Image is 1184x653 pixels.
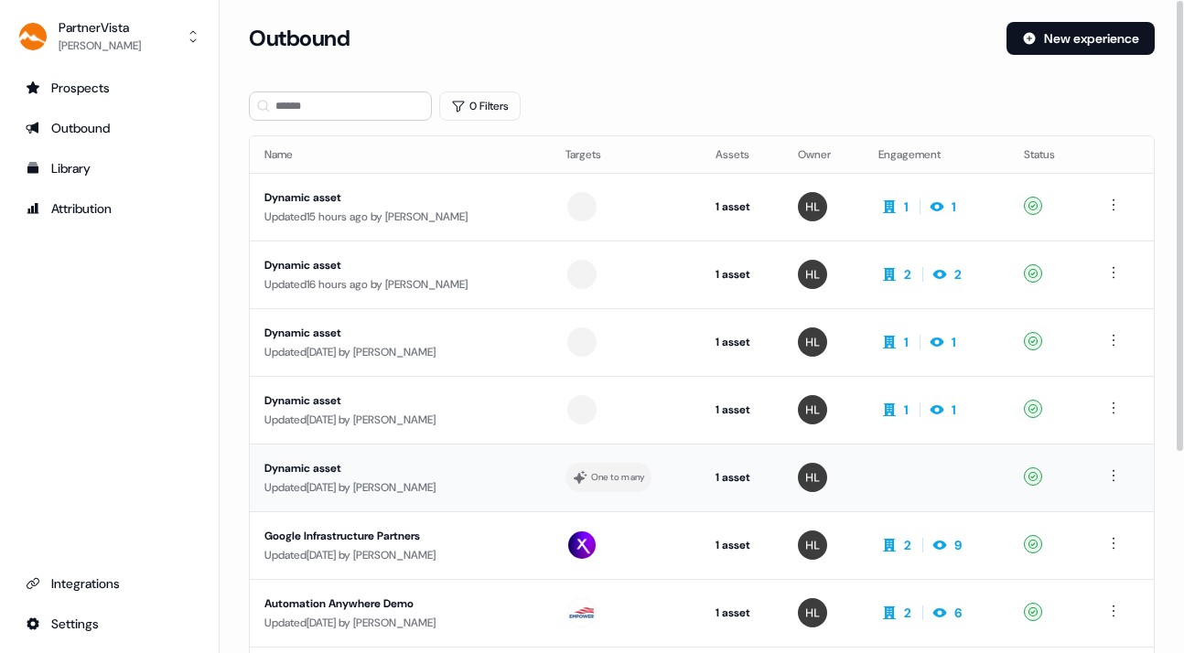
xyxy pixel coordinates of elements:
div: Library [26,159,193,177]
img: Hondo [798,192,827,221]
div: 2 [904,265,911,284]
h3: Outbound [249,25,350,52]
img: Hondo [798,260,827,289]
div: Updated [DATE] by [PERSON_NAME] [264,614,536,632]
div: [PERSON_NAME] [59,37,141,55]
div: 1 [904,401,909,419]
img: Hondo [798,598,827,627]
a: Go to integrations [15,609,204,638]
div: Integrations [26,574,193,593]
a: Go to attribution [15,194,204,223]
div: 1 [904,333,909,351]
div: 1 asset [716,401,770,419]
div: Google Infrastructure Partners [264,527,536,545]
a: Go to templates [15,154,204,183]
div: Automation Anywhere Demo [264,594,536,613]
div: 1 asset [716,333,770,351]
div: Updated [DATE] by [PERSON_NAME] [264,478,536,497]
div: Settings [26,615,193,633]
img: Hondo [798,530,827,560]
div: Prospects [26,79,193,97]
div: 2 [954,265,962,284]
div: PartnerVista [59,18,141,37]
div: 1 [904,198,909,216]
th: Owner [783,136,864,173]
div: Dynamic asset [264,256,536,274]
img: Hondo [798,463,827,492]
a: Go to prospects [15,73,204,102]
a: Go to outbound experience [15,113,204,143]
div: 1 [952,198,956,216]
div: 1 asset [716,198,770,216]
div: Dynamic asset [264,391,536,410]
div: 2 [904,536,911,554]
button: New experience [1006,22,1155,55]
div: 1 [952,401,956,419]
button: 0 Filters [439,91,521,121]
div: 1 asset [716,536,770,554]
div: 6 [954,604,962,622]
button: PartnerVista[PERSON_NAME] [15,15,204,59]
div: 1 asset [716,265,770,284]
div: One to many [591,469,645,486]
div: Dynamic asset [264,459,536,477]
div: Dynamic asset [264,188,536,207]
div: 1 asset [716,604,770,622]
th: Engagement [864,136,1009,173]
th: Name [250,136,551,173]
div: Updated 15 hours ago by [PERSON_NAME] [264,208,536,226]
a: Go to integrations [15,569,204,598]
div: 1 asset [716,468,770,487]
th: Status [1009,136,1087,173]
div: 2 [904,604,911,622]
th: Assets [701,136,784,173]
img: Hondo [798,395,827,424]
img: Hondo [798,327,827,357]
div: Dynamic asset [264,324,536,342]
div: Updated [DATE] by [PERSON_NAME] [264,546,536,564]
div: Outbound [26,119,193,137]
div: Attribution [26,199,193,218]
th: Targets [551,136,701,173]
div: 9 [954,536,962,554]
div: 1 [952,333,956,351]
div: Updated 16 hours ago by [PERSON_NAME] [264,275,536,294]
div: Updated [DATE] by [PERSON_NAME] [264,411,536,429]
div: Updated [DATE] by [PERSON_NAME] [264,343,536,361]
